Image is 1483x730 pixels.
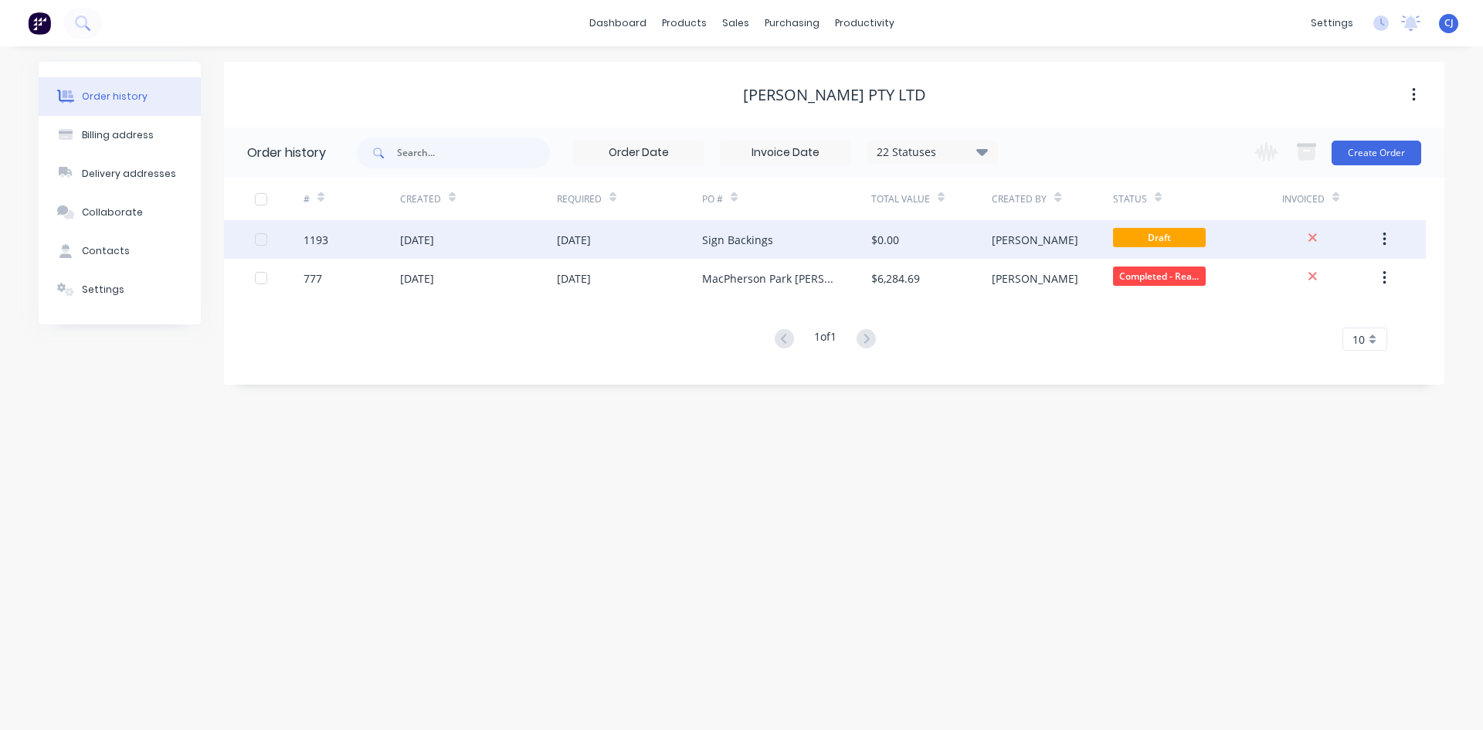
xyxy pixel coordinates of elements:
[304,270,322,287] div: 777
[82,90,148,104] div: Order history
[28,12,51,35] img: Factory
[400,270,434,287] div: [DATE]
[397,138,550,168] input: Search...
[82,244,130,258] div: Contacts
[304,232,328,248] div: 1193
[1332,141,1421,165] button: Create Order
[992,270,1078,287] div: [PERSON_NAME]
[992,178,1112,220] div: Created By
[400,178,557,220] div: Created
[721,141,850,165] input: Invoice Date
[557,192,602,206] div: Required
[871,192,930,206] div: Total Value
[757,12,827,35] div: purchasing
[827,12,902,35] div: productivity
[702,192,723,206] div: PO #
[743,86,926,104] div: [PERSON_NAME] Pty Ltd
[1282,178,1379,220] div: Invoiced
[39,193,201,232] button: Collaborate
[39,77,201,116] button: Order history
[39,116,201,154] button: Billing address
[871,232,899,248] div: $0.00
[304,178,400,220] div: #
[702,178,871,220] div: PO #
[557,178,702,220] div: Required
[82,283,124,297] div: Settings
[247,144,326,162] div: Order history
[304,192,310,206] div: #
[871,178,992,220] div: Total Value
[1113,228,1206,247] span: Draft
[702,270,840,287] div: MacPherson Park [PERSON_NAME]
[39,232,201,270] button: Contacts
[867,144,997,161] div: 22 Statuses
[1113,192,1147,206] div: Status
[702,232,773,248] div: Sign Backings
[1282,192,1325,206] div: Invoiced
[871,270,920,287] div: $6,284.69
[1352,331,1365,348] span: 10
[400,192,441,206] div: Created
[1113,178,1282,220] div: Status
[82,205,143,219] div: Collaborate
[39,154,201,193] button: Delivery addresses
[557,270,591,287] div: [DATE]
[992,232,1078,248] div: [PERSON_NAME]
[654,12,714,35] div: products
[39,270,201,309] button: Settings
[714,12,757,35] div: sales
[82,128,154,142] div: Billing address
[582,12,654,35] a: dashboard
[400,232,434,248] div: [DATE]
[992,192,1047,206] div: Created By
[1303,12,1361,35] div: settings
[814,328,837,351] div: 1 of 1
[82,167,176,181] div: Delivery addresses
[574,141,704,165] input: Order Date
[1113,267,1206,286] span: Completed - Rea...
[1444,16,1454,30] span: CJ
[557,232,591,248] div: [DATE]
